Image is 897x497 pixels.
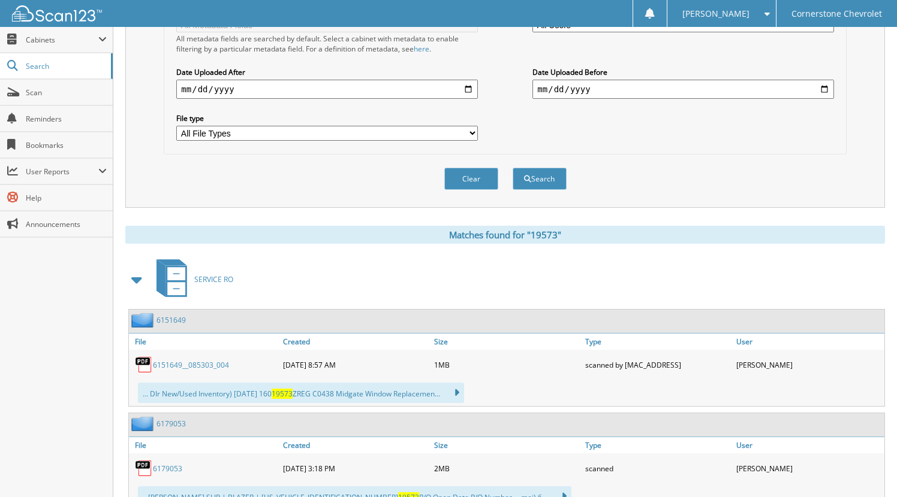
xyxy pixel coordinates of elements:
span: Cornerstone Chevrolet [791,10,882,17]
input: start [176,80,477,99]
div: [PERSON_NAME] [733,353,884,377]
div: Matches found for "19573" [125,226,885,244]
div: 1MB [431,353,582,377]
a: 6151649 [156,315,186,325]
div: All metadata fields are searched by default. Select a cabinet with metadata to enable filtering b... [176,34,477,54]
a: User [733,334,884,350]
input: end [532,80,833,99]
a: User [733,437,884,453]
span: Announcements [26,219,107,229]
img: folder2.png [131,313,156,328]
img: folder2.png [131,416,156,431]
a: Size [431,334,582,350]
a: 6179053 [156,419,186,429]
label: Date Uploaded Before [532,67,833,77]
a: 6151649__085303_004 [153,360,229,370]
button: Clear [444,168,498,190]
label: Date Uploaded After [176,67,477,77]
span: [PERSON_NAME] [682,10,749,17]
a: 6179053 [153,463,182,474]
a: Size [431,437,582,453]
a: Type [582,334,733,350]
span: User Reports [26,166,98,177]
a: SERVICE RO [149,256,233,303]
span: SERVICE RO [194,274,233,284]
span: Reminders [26,114,107,124]
img: scan123-logo-white.svg [12,5,102,22]
div: [DATE] 8:57 AM [280,353,431,377]
div: 2MB [431,456,582,480]
span: Cabinets [26,35,98,45]
a: Type [582,437,733,453]
div: scanned by [MAC_ADDRESS] [582,353,733,377]
iframe: Chat Widget [837,440,897,497]
span: Bookmarks [26,140,107,150]
a: File [129,334,280,350]
label: File type [176,113,477,123]
button: Search [513,168,567,190]
span: Scan [26,87,107,98]
a: here [414,44,429,54]
a: Created [280,437,431,453]
div: ... DIr New/Used Inventory) [DATE] 160 ZREG C0438 Midgate Window Replacemen... [138,383,464,403]
span: Help [26,193,107,203]
span: 19573 [272,389,293,399]
a: Created [280,334,431,350]
a: File [129,437,280,453]
div: [DATE] 3:18 PM [280,456,431,480]
div: [PERSON_NAME] [733,456,884,480]
img: PDF.png [135,459,153,477]
span: Search [26,61,105,71]
div: scanned [582,456,733,480]
img: PDF.png [135,356,153,374]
